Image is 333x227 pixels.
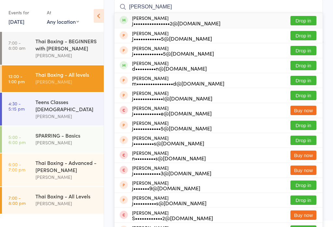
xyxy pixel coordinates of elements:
[290,31,316,40] button: Drop in
[132,140,204,146] div: j•••••••••s@[DOMAIN_NAME]
[8,162,25,172] time: 6:00 - 7:00 pm
[8,134,26,145] time: 5:00 - 6:00 pm
[290,91,316,100] button: Drop in
[132,46,214,56] div: [PERSON_NAME]
[35,37,98,52] div: Thai Boxing - BEGINNERS with [PERSON_NAME]
[2,93,104,126] a: 4:30 -5:15 pmTeens Classes [DEMOGRAPHIC_DATA][PERSON_NAME]
[132,75,224,86] div: [PERSON_NAME]
[132,105,212,116] div: [PERSON_NAME]
[2,187,104,214] a: 7:00 -8:00 pmThai Boxing - All Levels[PERSON_NAME]
[132,120,212,131] div: [PERSON_NAME]
[290,136,316,145] button: Drop in
[290,16,316,25] button: Drop in
[132,60,207,71] div: [PERSON_NAME]
[2,65,104,92] a: 12:00 -1:00 pmThai Boxing - All levels[PERSON_NAME]
[47,18,79,25] div: Any location
[132,185,200,191] div: j•••••••9@[DOMAIN_NAME]
[132,20,220,26] div: j••••••••••••••••2@[DOMAIN_NAME]
[290,76,316,85] button: Drop in
[35,132,98,139] div: SPARRING - Basics
[35,52,98,59] div: [PERSON_NAME]
[132,180,200,191] div: [PERSON_NAME]
[35,159,98,173] div: Thai Boxing - Advanced - [PERSON_NAME]
[35,193,98,200] div: Thai Boxing - All Levels
[132,155,206,161] div: n•••••••••s@[DOMAIN_NAME]
[132,81,224,86] div: m••••••••••••••••d@[DOMAIN_NAME]
[2,126,104,153] a: 5:00 -6:00 pmSPARRING - Basics[PERSON_NAME]
[132,36,212,41] div: J••••••••••••5@[DOMAIN_NAME]
[8,7,40,18] div: Events for
[290,106,316,115] button: Buy now
[132,96,212,101] div: j•••••••••••••i@[DOMAIN_NAME]
[8,40,25,50] time: 7:00 - 8:00 am
[290,61,316,70] button: Drop in
[132,170,211,176] div: j••••••••••••3@[DOMAIN_NAME]
[290,195,316,205] button: Drop in
[290,121,316,130] button: Drop in
[132,210,213,220] div: [PERSON_NAME]
[290,151,316,160] button: Buy now
[8,18,24,25] a: [DATE]
[132,51,214,56] div: j•••••••••••••5@[DOMAIN_NAME]
[132,215,213,220] div: S••••••••••••2@[DOMAIN_NAME]
[132,200,206,206] div: j••••••••••s@[DOMAIN_NAME]
[35,139,98,146] div: [PERSON_NAME]
[47,7,79,18] div: At
[8,195,26,206] time: 7:00 - 8:00 pm
[35,78,98,86] div: [PERSON_NAME]
[290,166,316,175] button: Buy now
[132,66,207,71] div: d•••••••••n@[DOMAIN_NAME]
[2,154,104,186] a: 6:00 -7:00 pmThai Boxing - Advanced - [PERSON_NAME][PERSON_NAME]
[132,126,212,131] div: j••••••••••••5@[DOMAIN_NAME]
[290,46,316,55] button: Drop in
[132,15,220,26] div: [PERSON_NAME]
[290,180,316,190] button: Drop in
[35,71,98,78] div: Thai Boxing - All levels
[35,98,98,113] div: Teens Classes [DEMOGRAPHIC_DATA]
[132,165,211,176] div: [PERSON_NAME]
[35,173,98,181] div: [PERSON_NAME]
[290,210,316,220] button: Buy now
[132,195,206,206] div: [PERSON_NAME]
[132,150,206,161] div: [PERSON_NAME]
[132,90,212,101] div: [PERSON_NAME]
[132,135,204,146] div: [PERSON_NAME]
[35,200,98,207] div: [PERSON_NAME]
[132,111,212,116] div: j••••••••••••e@[DOMAIN_NAME]
[8,73,25,84] time: 12:00 - 1:00 pm
[8,101,25,111] time: 4:30 - 5:15 pm
[132,31,212,41] div: [PERSON_NAME]
[2,32,104,65] a: 7:00 -8:00 amThai Boxing - BEGINNERS with [PERSON_NAME][PERSON_NAME]
[35,113,98,120] div: [PERSON_NAME]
